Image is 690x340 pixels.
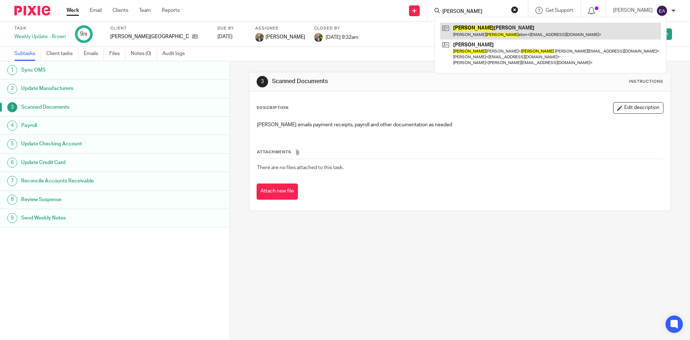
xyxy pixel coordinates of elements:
[7,84,17,94] div: 2
[110,26,208,31] label: Client
[7,65,17,75] div: 1
[272,78,475,85] h1: Scanned Documents
[162,7,180,14] a: Reports
[257,165,344,170] span: There are no files attached to this task.
[7,213,17,223] div: 9
[83,32,87,36] small: /9
[21,120,156,131] h1: Payroll
[80,30,87,38] div: 9
[21,139,156,149] h1: Update Checking Account
[442,9,506,15] input: Search
[257,76,268,87] div: 3
[21,65,156,76] h1: Sync OMS
[21,102,156,113] h1: Scanned Documents
[7,121,17,131] div: 4
[21,194,156,205] h1: Review Suspense
[21,213,156,223] h1: Send Weekly Notes
[257,150,291,154] span: Attachments
[255,26,305,31] label: Assignee
[257,183,298,200] button: Attach new file
[21,157,156,168] h1: Update Credit Card
[110,33,189,40] p: [PERSON_NAME][GEOGRAPHIC_DATA]
[14,33,66,40] div: Weekly Update - Brown
[7,158,17,168] div: 6
[314,33,323,42] img: image.jpg
[162,47,190,61] a: Audit logs
[217,26,246,31] label: Due by
[314,26,358,31] label: Closed by
[109,47,125,61] a: Files
[257,105,289,111] p: Description
[217,33,246,40] div: [DATE]
[14,26,66,31] label: Task
[66,7,79,14] a: Work
[46,47,78,61] a: Client tasks
[131,47,157,61] a: Notes (0)
[255,33,264,42] img: image.jpg
[257,121,663,128] p: [PERSON_NAME] emails payment receipts, payroll and other documentation as needed
[7,102,17,112] div: 3
[326,35,358,40] span: [DATE] 9:32am
[21,176,156,186] h1: Reconcile Accounts Receivable
[266,33,305,41] span: [PERSON_NAME]
[7,176,17,186] div: 7
[14,47,41,61] a: Subtasks
[613,102,663,114] button: Edit description
[139,7,151,14] a: Team
[511,6,518,13] button: Clear
[7,139,17,149] div: 5
[629,79,663,85] div: Instructions
[21,83,156,94] h1: Update Manufacturers
[656,5,668,17] img: svg%3E
[90,7,102,14] a: Email
[546,8,573,13] span: Get Support
[112,7,128,14] a: Clients
[14,6,50,15] img: Pixie
[84,47,104,61] a: Emails
[613,7,653,14] p: [PERSON_NAME]
[7,195,17,205] div: 8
